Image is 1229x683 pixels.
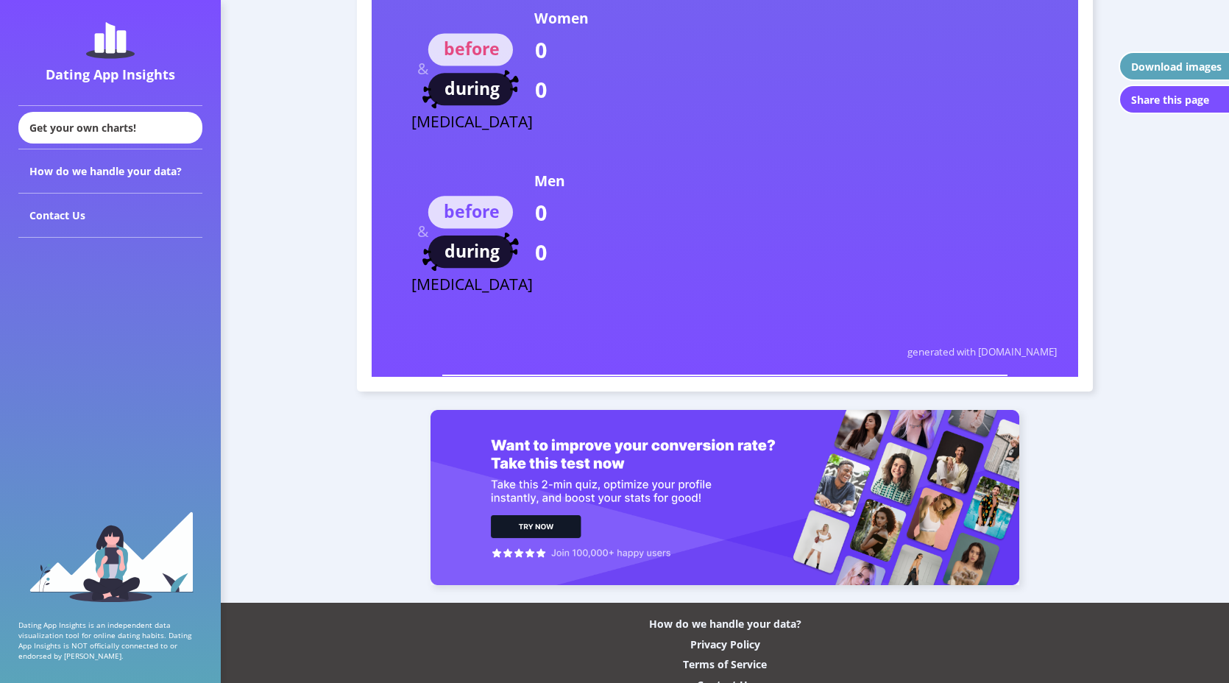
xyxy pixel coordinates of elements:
[411,111,533,132] text: [MEDICAL_DATA]
[444,199,500,223] text: before
[18,620,202,661] p: Dating App Insights is an independent data visualization tool for online dating habits. Dating Ap...
[649,617,801,631] div: How do we handle your data?
[690,637,760,651] div: Privacy Policy
[22,66,199,83] div: Dating App Insights
[535,35,547,64] text: 0
[28,510,194,602] img: sidebar_girl.91b9467e.svg
[86,22,135,59] img: dating-app-insights-logo.5abe6921.svg
[683,657,767,671] div: Terms of Service
[431,410,1019,585] img: roast_banner.9dfb0609.png
[534,8,589,28] text: Women
[445,239,500,263] text: during
[907,346,1057,359] text: generated with [DOMAIN_NAME]
[444,38,500,61] text: before
[417,220,429,241] text: &
[535,238,547,266] text: 0
[18,149,202,194] div: How do we handle your data?
[417,58,429,79] text: &
[18,112,202,144] div: Get your own charts!
[535,75,547,104] text: 0
[18,194,202,238] div: Contact Us
[445,77,500,100] text: during
[534,171,565,191] text: Men
[1119,52,1229,81] button: Download images
[411,273,533,294] text: [MEDICAL_DATA]
[1131,93,1209,107] div: Share this page
[535,198,547,227] text: 0
[1119,85,1229,114] button: Share this page
[1131,60,1222,74] div: Download images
